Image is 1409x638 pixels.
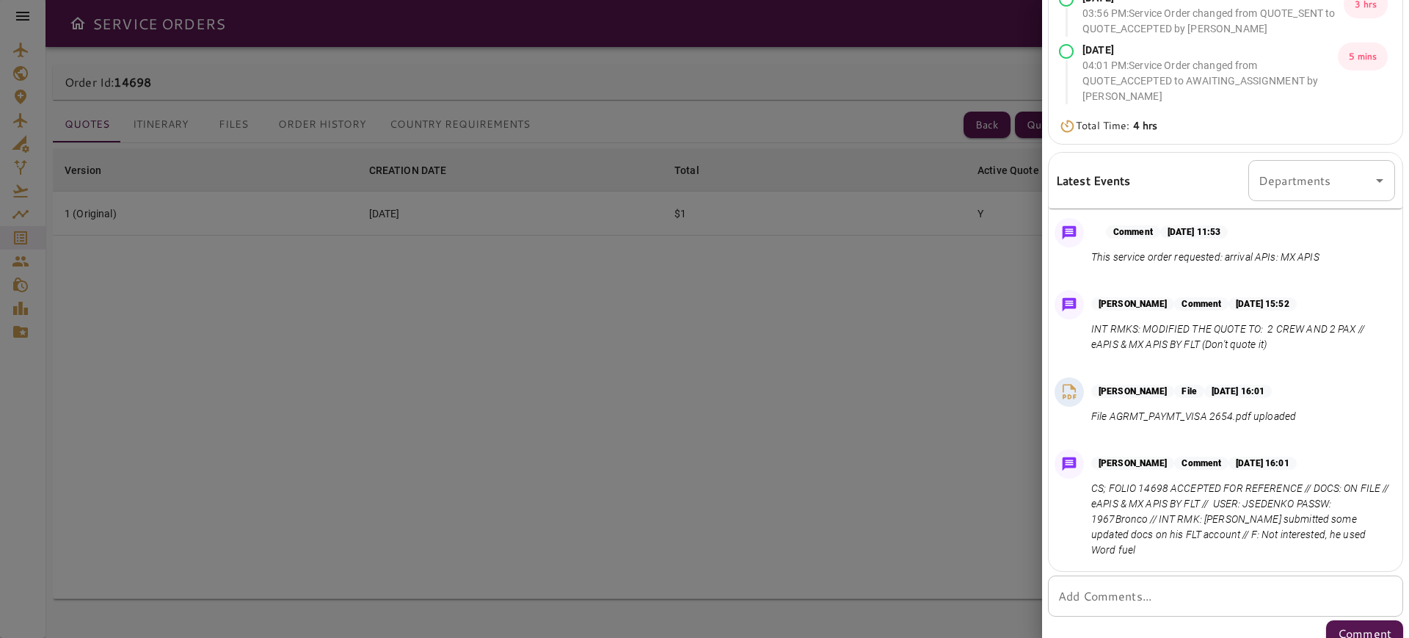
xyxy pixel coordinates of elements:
[1369,170,1390,191] button: Open
[1082,58,1338,104] p: 04:01 PM : Service Order changed from QUOTE_ACCEPTED to AWAITING_ASSIGNMENT by [PERSON_NAME]
[1059,294,1079,315] img: Message Icon
[1091,409,1296,424] p: File AGRMT_PAYMT_VISA 2654.pdf uploaded
[1174,457,1228,470] p: Comment
[1133,118,1158,133] b: 4 hrs
[1091,250,1319,265] p: This service order requested: arrival APIs: MX APIS
[1091,481,1389,558] p: CS; FOLIO 14698 ACCEPTED FOR REFERENCE // DOCS: ON FILE // eAPIS & MX APIS BY FLT // USER: JSEDEN...
[1338,43,1388,70] p: 5 mins
[1174,385,1204,398] p: File
[1174,297,1228,311] p: Comment
[1059,222,1079,243] img: Message Icon
[1082,43,1338,58] p: [DATE]
[1091,297,1174,311] p: [PERSON_NAME]
[1091,385,1174,398] p: [PERSON_NAME]
[1082,6,1344,37] p: 03:56 PM : Service Order changed from QUOTE_SENT to QUOTE_ACCEPTED by [PERSON_NAME]
[1091,322,1389,352] p: INT RMKS: MODIFIED THE QUOTE TO: 2 CREW AND 2 PAX // eAPIS & MX APIS BY FLT (Don't quote it)
[1106,225,1160,239] p: Comment
[1160,225,1228,239] p: [DATE] 11:53
[1204,385,1272,398] p: [DATE] 16:01
[1076,118,1157,134] p: Total Time:
[1056,171,1131,190] h6: Latest Events
[1091,457,1174,470] p: [PERSON_NAME]
[1228,297,1296,311] p: [DATE] 15:52
[1059,454,1079,474] img: Message Icon
[1228,457,1296,470] p: [DATE] 16:01
[1058,381,1080,403] img: PDF File
[1059,119,1076,134] img: Timer Icon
